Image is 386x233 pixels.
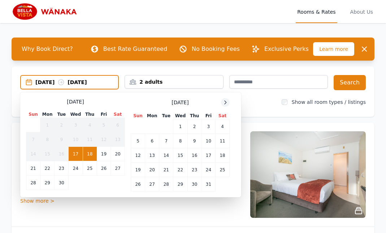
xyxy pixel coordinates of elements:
[111,111,125,118] th: Sat
[26,176,40,190] td: 28
[55,111,69,118] th: Tue
[216,113,230,119] th: Sat
[173,148,187,163] td: 15
[201,119,215,134] td: 3
[159,163,173,177] td: 21
[216,134,230,148] td: 11
[131,134,145,148] td: 5
[20,197,242,205] div: Show more >
[216,163,230,177] td: 25
[12,3,81,20] img: Bella Vista Wanaka
[83,111,97,118] th: Thu
[173,177,187,192] td: 29
[292,99,366,105] label: Show all room types / listings
[69,147,83,161] td: 17
[83,132,97,147] td: 11
[55,161,69,176] td: 23
[97,161,110,176] td: 26
[35,79,118,86] div: [DATE] [DATE]
[69,111,83,118] th: Wed
[40,111,55,118] th: Mon
[173,113,187,119] th: Wed
[69,161,83,176] td: 24
[111,132,125,147] td: 13
[111,161,125,176] td: 27
[26,161,40,176] td: 21
[201,134,215,148] td: 10
[145,177,159,192] td: 27
[83,161,97,176] td: 25
[26,147,40,161] td: 14
[216,119,230,134] td: 4
[187,119,201,134] td: 2
[40,161,55,176] td: 22
[334,75,366,90] button: Search
[55,147,69,161] td: 16
[145,163,159,177] td: 20
[69,118,83,132] td: 3
[159,177,173,192] td: 28
[40,147,55,161] td: 15
[26,132,40,147] td: 7
[216,148,230,163] td: 18
[125,78,223,85] div: 2 adults
[97,132,110,147] td: 12
[187,163,201,177] td: 23
[264,45,309,53] p: Exclusive Perks
[145,148,159,163] td: 13
[111,147,125,161] td: 20
[201,148,215,163] td: 17
[187,113,201,119] th: Thu
[187,177,201,192] td: 30
[40,118,55,132] td: 1
[145,113,159,119] th: Mon
[201,113,215,119] th: Fri
[201,163,215,177] td: 24
[145,134,159,148] td: 6
[187,148,201,163] td: 16
[159,113,173,119] th: Tue
[97,118,110,132] td: 5
[103,45,167,53] p: Best Rate Guaranteed
[173,163,187,177] td: 22
[131,177,145,192] td: 26
[172,99,188,106] span: [DATE]
[83,118,97,132] td: 4
[55,118,69,132] td: 2
[40,132,55,147] td: 8
[16,42,79,56] span: Why Book Direct?
[159,148,173,163] td: 14
[69,132,83,147] td: 10
[67,98,84,105] span: [DATE]
[131,163,145,177] td: 19
[131,113,145,119] th: Sun
[192,45,240,53] p: No Booking Fees
[83,147,97,161] td: 18
[201,177,215,192] td: 31
[55,132,69,147] td: 9
[26,111,40,118] th: Sun
[97,111,110,118] th: Fri
[159,134,173,148] td: 7
[173,119,187,134] td: 1
[55,176,69,190] td: 30
[131,148,145,163] td: 12
[313,42,354,56] span: Learn more
[187,134,201,148] td: 9
[111,118,125,132] td: 6
[173,134,187,148] td: 8
[40,176,55,190] td: 29
[97,147,110,161] td: 19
